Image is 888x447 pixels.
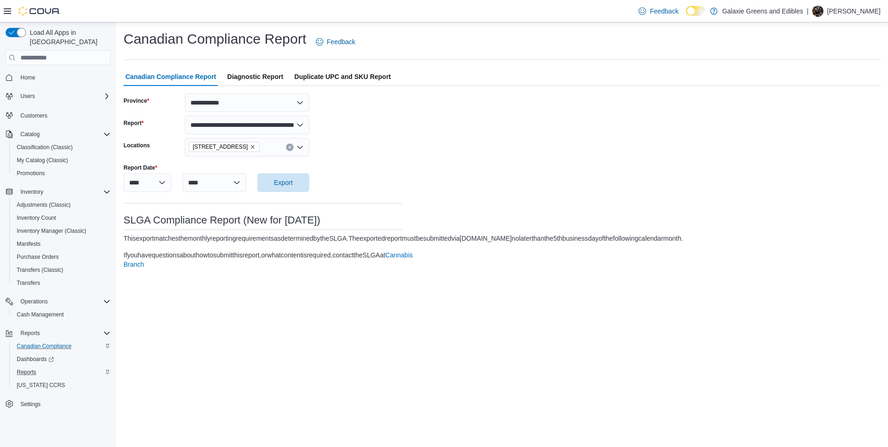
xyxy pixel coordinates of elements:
a: Feedback [312,33,359,51]
button: Export [257,173,309,192]
a: Transfers [13,277,44,289]
button: Inventory [17,186,47,197]
span: Transfers (Classic) [13,264,111,276]
span: My Catalog (Classic) [13,155,111,166]
a: Feedback [635,2,682,20]
a: [US_STATE] CCRS [13,380,69,391]
button: Remove 132 1st St. NE from selection in this group [250,144,255,150]
p: | [807,6,809,17]
span: Users [17,91,111,102]
button: Transfers [9,276,114,289]
button: Inventory Manager (Classic) [9,224,114,237]
span: Reports [17,368,36,376]
span: Adjustments (Classic) [13,199,111,210]
span: Inventory Manager (Classic) [17,227,86,235]
span: 132 1st St. NE [189,142,260,152]
span: [STREET_ADDRESS] [193,142,248,151]
button: Purchase Orders [9,250,114,263]
a: Cannabis Branch [124,251,413,268]
span: Feedback [650,7,678,16]
button: Settings [2,397,114,411]
span: Manifests [13,238,111,250]
div: If you have questions about how to submit this report, or what content is required, contact the S... [124,250,413,269]
button: Promotions [9,167,114,180]
button: Canadian Compliance [9,340,114,353]
button: Catalog [17,129,43,140]
div: Ajamo Cox [812,6,823,17]
a: Dashboards [13,354,58,365]
span: Transfers [13,277,111,289]
span: My Catalog (Classic) [17,157,68,164]
p: Galaxie Greens and Edibles [722,6,803,17]
img: Cova [19,7,60,16]
button: Manifests [9,237,114,250]
h3: SLGA Compliance Report (New for [DATE]) [124,215,402,226]
button: Adjustments (Classic) [9,198,114,211]
span: Cash Management [17,311,64,318]
a: My Catalog (Classic) [13,155,72,166]
span: Settings [20,401,40,408]
p: [PERSON_NAME] [827,6,881,17]
span: Inventory Count [17,214,56,222]
button: Users [2,90,114,103]
span: Inventory [17,186,111,197]
button: Inventory [2,185,114,198]
label: Locations [124,142,150,149]
button: Transfers (Classic) [9,263,114,276]
button: My Catalog (Classic) [9,154,114,167]
span: Canadian Compliance [17,342,72,350]
a: Inventory Manager (Classic) [13,225,90,237]
span: Duplicate UPC and SKU Report [294,67,391,86]
span: Home [17,72,111,83]
button: Reports [2,327,114,340]
span: Classification (Classic) [17,144,73,151]
button: Home [2,71,114,84]
input: Dark Mode [686,6,705,16]
span: Catalog [17,129,111,140]
button: Inventory Count [9,211,114,224]
a: Settings [17,399,44,410]
a: Home [17,72,39,83]
button: Cash Management [9,308,114,321]
span: Reports [20,329,40,337]
button: [US_STATE] CCRS [9,379,114,392]
span: Inventory [20,188,43,196]
span: Promotions [17,170,45,177]
a: Reports [13,367,40,378]
a: Adjustments (Classic) [13,199,74,210]
button: Clear input [286,144,294,151]
span: Diagnostic Report [227,67,283,86]
span: Feedback [327,37,355,46]
span: Transfers (Classic) [17,266,63,274]
span: Manifests [17,240,40,248]
label: Province [124,97,149,105]
span: Reports [17,328,111,339]
a: Promotions [13,168,49,179]
span: Purchase Orders [13,251,111,263]
span: Settings [17,398,111,410]
span: Home [20,74,35,81]
span: Operations [20,298,48,305]
button: Catalog [2,128,114,141]
span: Classification (Classic) [13,142,111,153]
label: Report Date [124,164,157,171]
a: Purchase Orders [13,251,63,263]
span: Customers [20,112,47,119]
span: Customers [17,109,111,121]
span: Transfers [17,279,40,287]
span: Operations [17,296,111,307]
nav: Complex example [6,67,111,435]
span: Cash Management [13,309,111,320]
a: Inventory Count [13,212,60,223]
span: Dashboards [17,355,54,363]
button: Operations [2,295,114,308]
a: Dashboards [9,353,114,366]
button: Operations [17,296,52,307]
button: Open list of options [296,144,304,151]
span: [US_STATE] CCRS [17,381,65,389]
a: Transfers (Classic) [13,264,67,276]
a: Customers [17,110,51,121]
a: Canadian Compliance [13,341,75,352]
button: Classification (Classic) [9,141,114,154]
